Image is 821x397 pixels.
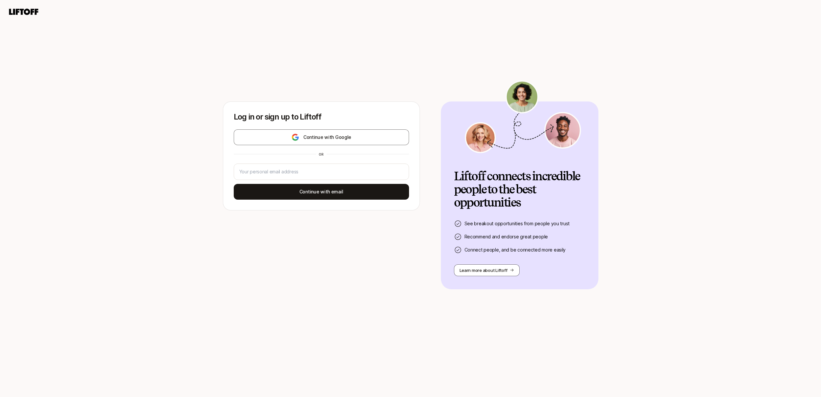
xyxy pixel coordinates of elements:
[234,184,409,200] button: Continue with email
[465,233,548,241] p: Recommend and endorse great people
[465,220,570,228] p: See breakout opportunities from people you trust
[316,152,327,157] div: or
[291,133,299,141] img: google-logo
[239,168,403,176] input: Your personal email address
[234,112,409,121] p: Log in or sign up to Liftoff
[454,170,585,209] h2: Liftoff connects incredible people to the best opportunities
[464,80,582,153] img: signup-banner
[234,129,409,145] button: Continue with Google
[465,246,566,254] p: Connect people, and be connected more easily
[454,264,520,276] button: Learn more about Liftoff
